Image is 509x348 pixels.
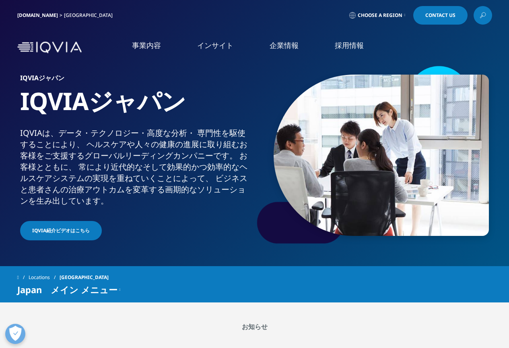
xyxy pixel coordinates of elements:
a: IQVIA紹介ビデオはこちら [20,221,102,240]
img: 873_asian-businesspeople-meeting-in-office.jpg [274,75,489,236]
a: Locations [29,270,60,285]
a: 事業内容 [132,40,161,50]
button: 優先設定センターを開く [5,324,25,344]
a: 企業情報 [270,40,299,50]
span: Japan メイン メニュー [17,285,117,294]
a: Contact Us [413,6,468,25]
a: 採用情報 [335,40,364,50]
span: Choose a Region [358,12,402,19]
a: [DOMAIN_NAME] [17,12,58,19]
h1: IQVIAジャパン [20,86,251,127]
div: IQVIAは、​データ・​テクノロジー・​高度な​分析・​ 専門性を​駆使する​ことに​より、​ ヘルスケアや​人々の​健康の​進展に​取り組む​お客様を​ご支援​する​グローバル​リーディング... [20,127,251,206]
span: Contact Us [425,13,455,18]
span: [GEOGRAPHIC_DATA] [60,270,109,285]
h2: お知らせ [17,323,492,331]
h6: IQVIAジャパン [20,75,251,86]
nav: Primary [85,28,492,67]
span: IQVIA紹介ビデオはこちら [32,227,90,234]
a: インサイト [197,40,233,50]
div: [GEOGRAPHIC_DATA] [64,12,116,19]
